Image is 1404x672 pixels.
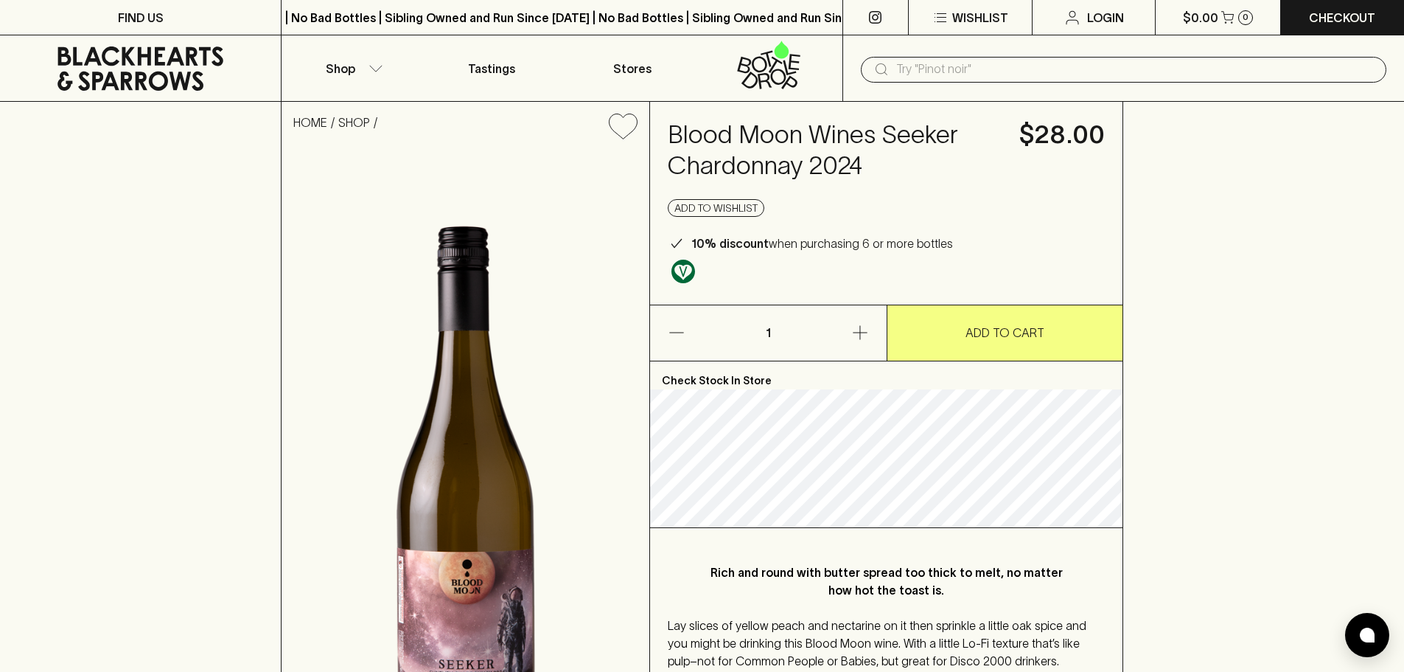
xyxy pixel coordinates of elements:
button: Add to wishlist [668,199,764,217]
img: bubble-icon [1360,628,1375,642]
span: Lay slices of yellow peach and nectarine on it then sprinkle a little oak spice and you might be ... [668,619,1086,668]
p: Stores [613,60,652,77]
p: Check Stock In Store [650,361,1122,389]
p: FIND US [118,9,164,27]
p: Tastings [468,60,515,77]
p: 1 [750,305,786,361]
p: ADD TO CART [965,324,1044,342]
h4: $28.00 [1019,119,1105,150]
button: Add to wishlist [603,108,643,145]
a: SHOP [338,116,370,129]
b: 10% discount [691,237,769,250]
img: Vegan [671,260,695,283]
a: Made without the use of any animal products. [668,256,699,287]
a: Stores [562,35,702,101]
a: Tastings [422,35,562,101]
p: Login [1087,9,1124,27]
p: Shop [326,60,355,77]
button: ADD TO CART [887,305,1123,361]
p: Wishlist [952,9,1008,27]
a: HOME [293,116,327,129]
p: Rich and round with butter spread too thick to melt, no matter how hot the toast is. [697,564,1075,599]
input: Try "Pinot noir" [896,58,1375,81]
p: 0 [1243,13,1248,21]
p: Checkout [1309,9,1375,27]
button: Shop [282,35,422,101]
p: when purchasing 6 or more bottles [691,235,953,252]
h4: Blood Moon Wines Seeker Chardonnay 2024 [668,119,1002,181]
p: $0.00 [1183,9,1218,27]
